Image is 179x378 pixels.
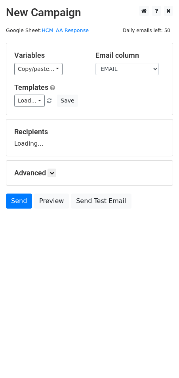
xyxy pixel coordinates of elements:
a: HCM_AA Response [42,27,89,33]
div: Loading... [14,127,165,148]
h5: Variables [14,51,84,60]
h5: Email column [95,51,165,60]
small: Google Sheet: [6,27,89,33]
h5: Recipients [14,127,165,136]
button: Save [57,95,78,107]
a: Preview [34,194,69,209]
h2: New Campaign [6,6,173,19]
span: Daily emails left: 50 [120,26,173,35]
a: Templates [14,83,48,91]
a: Daily emails left: 50 [120,27,173,33]
h5: Advanced [14,169,165,177]
a: Send [6,194,32,209]
a: Load... [14,95,45,107]
a: Copy/paste... [14,63,63,75]
a: Send Test Email [71,194,131,209]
